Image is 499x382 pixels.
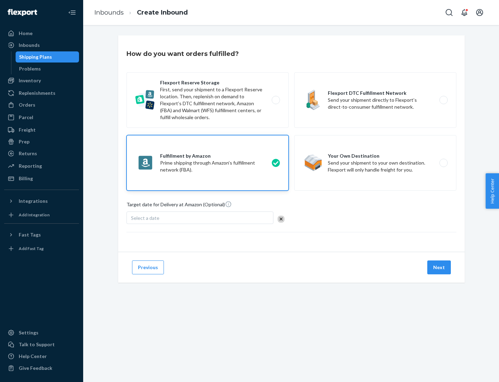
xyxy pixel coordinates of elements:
[19,53,52,60] div: Shipping Plans
[4,196,79,207] button: Integrations
[485,173,499,209] button: Help Center
[19,246,44,251] div: Add Fast Tag
[4,75,79,86] a: Inventory
[19,341,55,348] div: Talk to Support
[19,163,42,169] div: Reporting
[4,148,79,159] a: Returns
[19,212,50,218] div: Add Integration
[19,329,38,336] div: Settings
[19,138,29,145] div: Prep
[4,339,79,350] a: Talk to Support
[19,353,47,360] div: Help Center
[4,363,79,374] button: Give Feedback
[4,40,79,51] a: Inbounds
[131,215,159,221] span: Select a date
[8,9,37,16] img: Flexport logo
[442,6,456,19] button: Open Search Box
[19,30,33,37] div: Home
[4,112,79,123] a: Parcel
[19,101,35,108] div: Orders
[4,209,79,221] a: Add Integration
[19,114,33,121] div: Parcel
[19,198,48,205] div: Integrations
[19,175,33,182] div: Billing
[4,327,79,338] a: Settings
[65,6,79,19] button: Close Navigation
[4,88,79,99] a: Replenishments
[19,90,55,97] div: Replenishments
[19,231,41,238] div: Fast Tags
[4,243,79,254] a: Add Fast Tag
[16,51,79,63] a: Shipping Plans
[457,6,471,19] button: Open notifications
[132,260,164,274] button: Previous
[4,124,79,135] a: Freight
[4,351,79,362] a: Help Center
[137,9,188,16] a: Create Inbound
[4,99,79,110] a: Orders
[19,65,41,72] div: Problems
[89,2,193,23] ol: breadcrumbs
[4,173,79,184] a: Billing
[4,28,79,39] a: Home
[19,42,40,49] div: Inbounds
[473,6,487,19] button: Open account menu
[4,160,79,172] a: Reporting
[4,229,79,240] button: Fast Tags
[126,49,239,58] h3: How do you want orders fulfilled?
[94,9,124,16] a: Inbounds
[427,260,451,274] button: Next
[19,126,36,133] div: Freight
[19,365,52,372] div: Give Feedback
[16,63,79,74] a: Problems
[4,136,79,147] a: Prep
[126,201,232,211] span: Target date for Delivery at Amazon (Optional)
[19,77,41,84] div: Inventory
[19,150,37,157] div: Returns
